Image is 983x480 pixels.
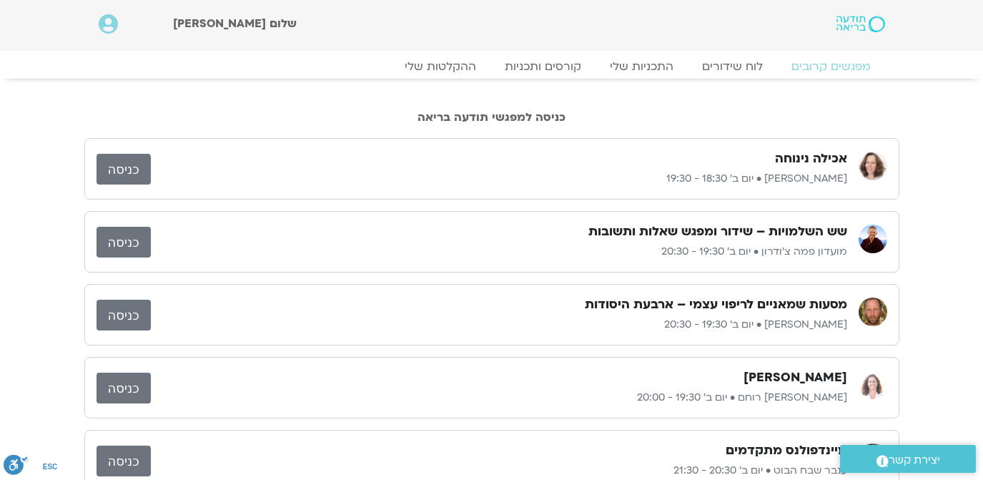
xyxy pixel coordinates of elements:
[588,223,847,240] h3: שש השלמויות – שידור ומפגש שאלות ותשובות
[490,59,596,74] a: קורסים ותכניות
[84,111,899,124] h2: כניסה למפגשי תודעה בריאה
[688,59,777,74] a: לוח שידורים
[859,225,887,253] img: מועדון פמה צ'ודרון
[97,300,151,330] a: כניסה
[726,442,847,459] h3: מיינדפולנס מתקדמים
[889,451,940,470] span: יצירת קשר
[151,243,847,260] p: מועדון פמה צ'ודרון • יום ב׳ 19:30 - 20:30
[173,16,297,31] span: שלום [PERSON_NAME]
[97,227,151,258] a: כניסה
[744,369,847,386] h3: [PERSON_NAME]
[151,389,847,406] p: [PERSON_NAME] רוחם • יום ב׳ 19:30 - 20:00
[777,59,885,74] a: מפגשים קרובים
[596,59,688,74] a: התכניות שלי
[151,316,847,333] p: [PERSON_NAME] • יום ב׳ 19:30 - 20:30
[97,446,151,476] a: כניסה
[775,150,847,167] h3: אכילה נינוחה
[859,371,887,399] img: אורנה סמלסון רוחם
[585,296,847,313] h3: מסעות שמאניים לריפוי עצמי – ארבעת היסודות
[151,462,847,479] p: ענבר שבח הבוט • יום ב׳ 20:30 - 21:30
[840,445,976,473] a: יצירת קשר
[390,59,490,74] a: ההקלטות שלי
[97,154,151,185] a: כניסה
[859,152,887,180] img: נעמה כהן
[151,170,847,187] p: [PERSON_NAME] • יום ב׳ 18:30 - 19:30
[859,298,887,326] img: תומר פיין
[99,59,885,74] nav: Menu
[97,373,151,403] a: כניסה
